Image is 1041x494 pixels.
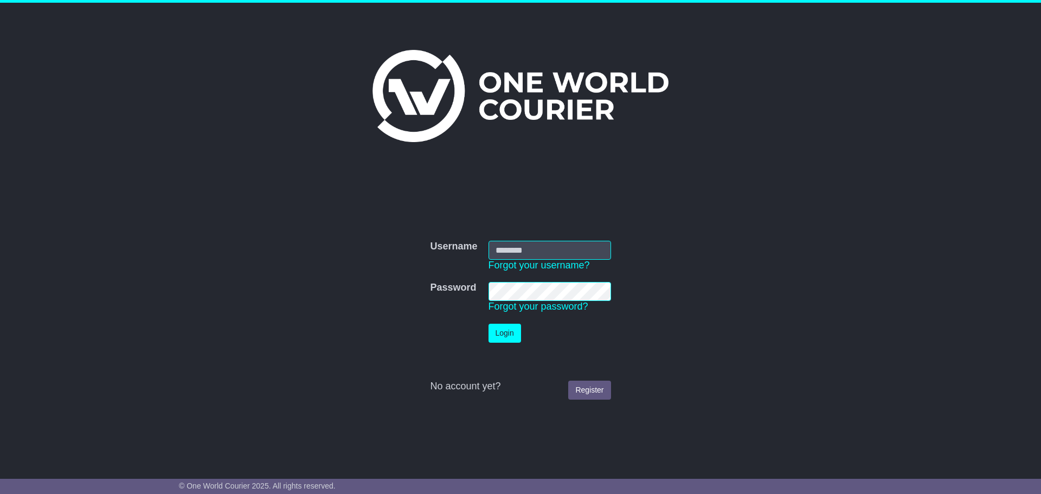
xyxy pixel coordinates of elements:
button: Login [489,324,521,343]
label: Username [430,241,477,253]
img: One World [372,50,669,142]
a: Register [568,381,611,400]
a: Forgot your username? [489,260,590,271]
div: No account yet? [430,381,611,393]
label: Password [430,282,476,294]
span: © One World Courier 2025. All rights reserved. [179,482,336,490]
a: Forgot your password? [489,301,588,312]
